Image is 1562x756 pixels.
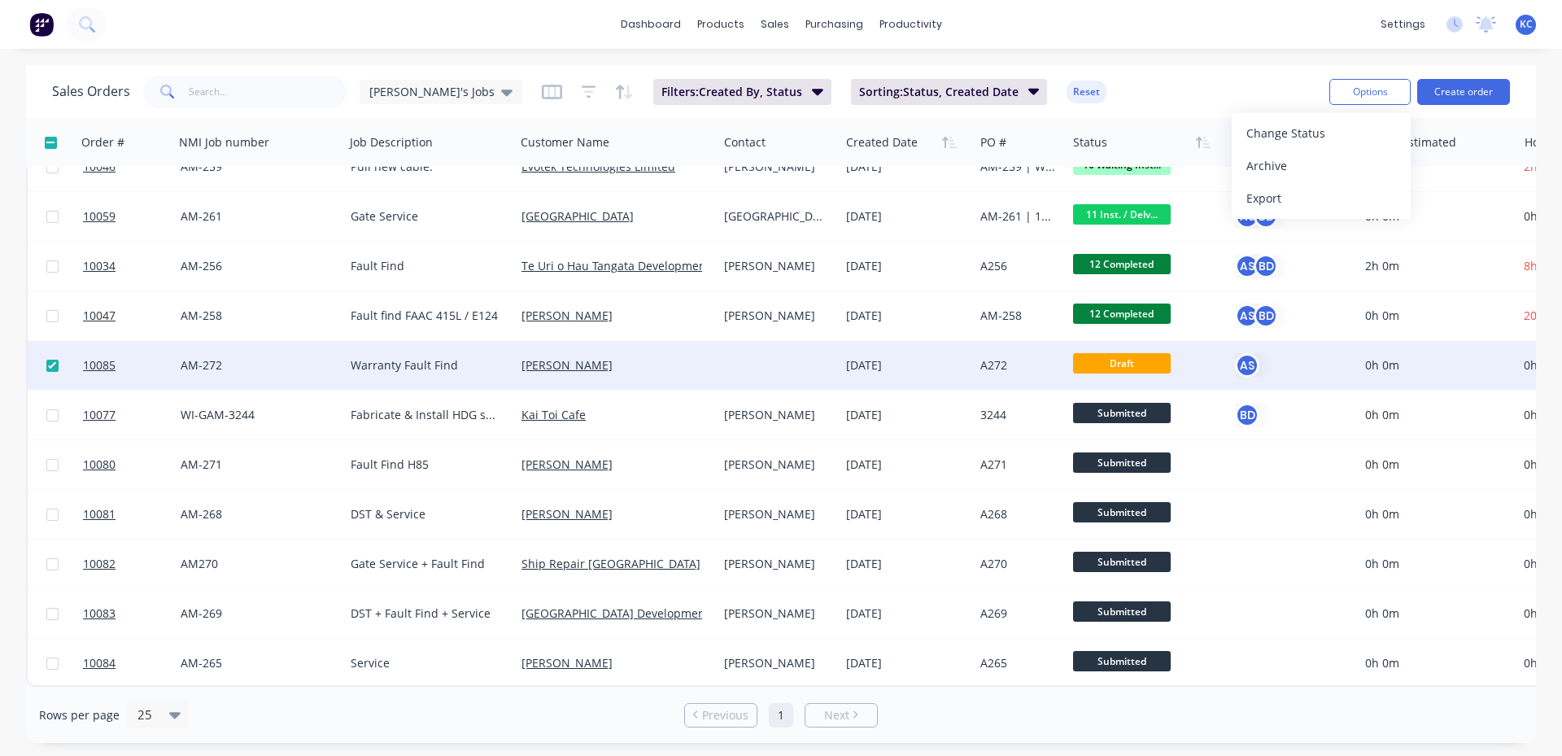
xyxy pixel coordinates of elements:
a: [GEOGRAPHIC_DATA] [521,208,634,224]
span: 11 Inst. / Delv... [1073,204,1171,225]
span: 0h 0m [1524,208,1558,224]
div: [DATE] [846,208,967,225]
div: Pull new cable. [351,159,500,175]
div: Hours Estimated [1366,134,1456,151]
span: Submitted [1073,452,1171,473]
span: 0h 0m [1524,457,1558,472]
a: 10081 [83,490,181,539]
div: [DATE] [846,357,967,374]
div: 0h 0m [1365,208,1503,225]
div: A270 [980,556,1056,572]
div: DST & Service [351,506,500,522]
a: 10080 [83,440,181,489]
div: sales [753,12,797,37]
button: Create order [1417,79,1510,105]
span: 0h 0m [1524,407,1558,422]
div: [DATE] [846,605,967,622]
div: Export [1246,186,1396,210]
div: 0h 0m [1365,457,1503,473]
div: A271 [980,457,1056,473]
a: [PERSON_NAME] [521,655,613,671]
div: [GEOGRAPHIC_DATA] [724,208,827,225]
div: AM-256 [181,258,330,274]
input: Search... [189,76,347,108]
a: Ship Repair [GEOGRAPHIC_DATA] [521,556,700,571]
div: 2h 0m [1365,258,1503,274]
span: Submitted [1073,552,1171,572]
div: PO # [980,134,1006,151]
a: [PERSON_NAME] [521,506,613,522]
span: 0h 0m [1524,605,1558,621]
div: products [689,12,753,37]
div: [DATE] [846,308,967,324]
div: Fabricate & Install HDG swing barrier [351,407,500,423]
div: purchasing [797,12,871,37]
span: Filters: Created By, Status [661,84,802,100]
span: Draft [1073,353,1171,374]
div: AM-272 [181,357,330,374]
div: AS [1235,304,1259,328]
div: Change Status [1246,121,1396,145]
div: 0h 0m [1365,159,1503,175]
a: 10046 [83,142,181,191]
a: 10077 [83,391,181,439]
div: Gate Service [351,208,500,225]
div: [PERSON_NAME] [724,258,827,274]
span: Submitted [1073,651,1171,671]
span: 10034 [83,258,116,274]
div: Archive [1246,154,1396,177]
a: 10034 [83,242,181,291]
div: 0h 0m [1365,308,1503,324]
a: 10047 [83,291,181,340]
img: Factory [29,12,54,37]
span: Submitted [1073,601,1171,622]
div: AS [1235,254,1259,278]
div: [DATE] [846,655,967,671]
a: Kai Toi Cafe [521,407,586,422]
span: 10047 [83,308,116,324]
div: 0h 0m [1365,605,1503,622]
div: BD [1254,254,1278,278]
a: dashboard [613,12,689,37]
div: [PERSON_NAME] [724,407,827,423]
ul: Pagination [678,703,884,728]
div: Fault Find [351,258,500,274]
span: 10081 [83,506,116,522]
div: A256 [980,258,1056,274]
a: Page 1 is your current page [769,703,793,728]
a: Previous page [685,707,757,723]
a: 10085 [83,341,181,390]
span: Rows per page [39,707,120,723]
div: AM-265 [181,655,330,671]
div: A268 [980,506,1056,522]
div: Job Description [350,134,433,151]
div: AM-258 [980,308,1056,324]
div: AM-268 [181,506,330,522]
a: 10083 [83,589,181,638]
div: AS [1235,353,1259,378]
div: 0h 0m [1365,655,1503,671]
div: AM-259 | WO-29311 [980,159,1056,175]
button: Options [1329,79,1411,105]
div: DST + Fault Find + Service [351,605,500,622]
a: 10084 [83,639,181,688]
span: 10085 [83,357,116,374]
div: 3244 [980,407,1056,423]
div: AM-261 | 111652 [980,208,1056,225]
span: 10082 [83,556,116,572]
div: 0h 0m [1365,556,1503,572]
div: [DATE] [846,556,967,572]
div: NMI Job number [179,134,269,151]
div: [DATE] [846,159,967,175]
div: A265 [980,655,1056,671]
div: 0h 0m [1365,506,1503,522]
div: [PERSON_NAME] [724,605,827,622]
a: 10059 [83,192,181,241]
div: [PERSON_NAME] [724,457,827,473]
button: ASBD [1235,254,1278,278]
button: BD [1235,403,1259,427]
div: Contact [724,134,766,151]
span: 12 Completed [1073,254,1171,274]
span: 10046 [83,159,116,175]
div: A269 [980,605,1056,622]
